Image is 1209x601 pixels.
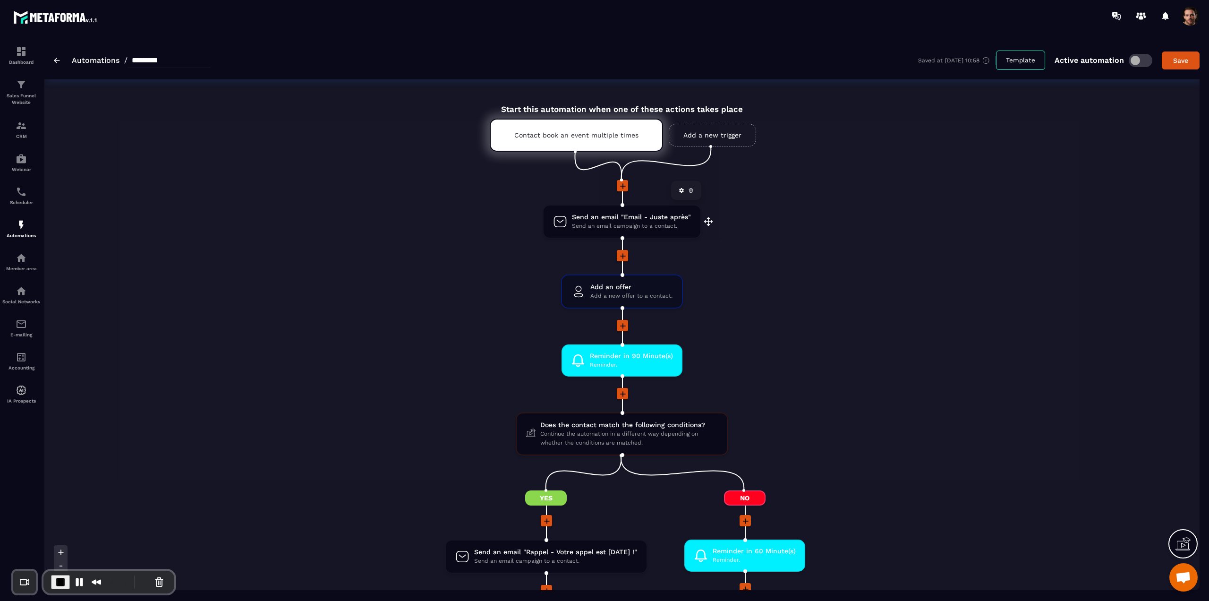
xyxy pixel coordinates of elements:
[713,547,796,556] span: Reminder in 60 Minute(s)
[13,9,98,26] img: logo
[16,186,27,197] img: scheduler
[2,93,40,106] p: Sales Funnel Website
[2,72,40,113] a: formationformationSales Funnel Website
[16,79,27,90] img: formation
[2,60,40,65] p: Dashboard
[16,352,27,363] img: accountant
[16,219,27,231] img: automations
[945,57,979,64] p: [DATE] 10:58
[2,245,40,278] a: automationsautomationsMember area
[1169,563,1198,592] div: Mở cuộc trò chuyện
[996,51,1045,70] button: Template
[16,46,27,57] img: formation
[16,120,27,131] img: formation
[572,213,691,222] span: Send an email "Email - Juste après"
[16,318,27,330] img: email
[2,39,40,72] a: formationformationDashboard
[1162,52,1200,69] button: Save
[2,266,40,271] p: Member area
[2,332,40,337] p: E-mailing
[16,285,27,297] img: social-network
[72,56,119,65] a: Automations
[724,490,766,506] span: No
[466,94,778,114] div: Start this automation when one of these actions takes place
[590,352,673,361] span: Reminder in 90 Minute(s)
[16,252,27,264] img: automations
[918,56,996,65] div: Saved at
[2,134,40,139] p: CRM
[54,58,60,63] img: arrow
[2,113,40,146] a: formationformationCRM
[540,421,718,429] span: Does the contact match the following conditions?
[2,167,40,172] p: Webinar
[1055,56,1124,65] p: Active automation
[669,124,756,146] a: Add a new trigger
[2,212,40,245] a: automationsautomationsAutomations
[713,556,796,565] span: Reminder.
[2,344,40,378] a: accountantaccountantAccounting
[540,429,718,447] span: Continue the automation in a different way depending on whether the conditions are matched.
[16,153,27,164] img: automations
[590,361,673,369] span: Reminder.
[2,311,40,344] a: emailemailE-mailing
[525,490,567,506] span: Yes
[590,292,673,300] span: Add a new offer to a contact.
[2,200,40,205] p: Scheduler
[124,56,128,65] span: /
[572,222,691,231] span: Send an email campaign to a contact.
[2,365,40,370] p: Accounting
[16,385,27,396] img: automations
[514,131,639,139] p: Contact book an event multiple times
[1168,56,1193,65] div: Save
[2,278,40,311] a: social-networksocial-networkSocial Networks
[2,146,40,179] a: automationsautomationsWebinar
[2,233,40,238] p: Automations
[2,179,40,212] a: schedulerschedulerScheduler
[590,283,673,292] span: Add an offer
[474,548,637,557] span: Send an email "Rappel - Votre appel est [DATE] !"
[474,557,637,566] span: Send an email campaign to a contact.
[2,398,40,404] p: IA Prospects
[2,299,40,304] p: Social Networks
